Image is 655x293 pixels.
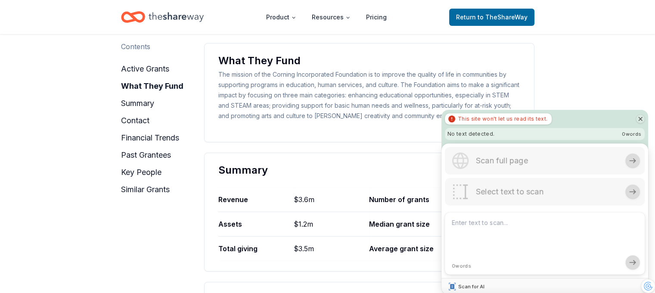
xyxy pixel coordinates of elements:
div: $3.6m [294,187,369,212]
div: Number of grants [369,187,444,212]
button: Product [259,9,303,26]
button: what they fund [121,79,183,93]
div: Median grant size [369,212,444,236]
div: $3.5m [294,237,369,261]
div: Total giving [218,237,294,261]
button: past grantees [121,148,171,162]
button: summary [121,97,154,110]
a: Home [121,7,204,27]
span: to TheShareWay [478,13,528,21]
div: The mission of the Corning Incorporated Foundation is to improve the quality of life in communiti... [218,69,520,121]
a: Returnto TheShareWay [449,9,534,26]
div: Average grant size [369,237,444,261]
button: Resources [305,9,357,26]
div: Summary [218,163,520,177]
button: key people [121,165,161,179]
button: active grants [121,62,169,76]
div: Assets [218,212,294,236]
div: Revenue [218,187,294,212]
button: similar grants [121,183,170,196]
div: What They Fund [218,54,520,68]
span: Return [456,12,528,22]
div: Contents [121,41,150,52]
a: Pricing [359,9,394,26]
div: $1.2m [294,212,369,236]
nav: Main [259,7,394,27]
button: contact [121,114,149,128]
button: financial trends [121,131,179,145]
